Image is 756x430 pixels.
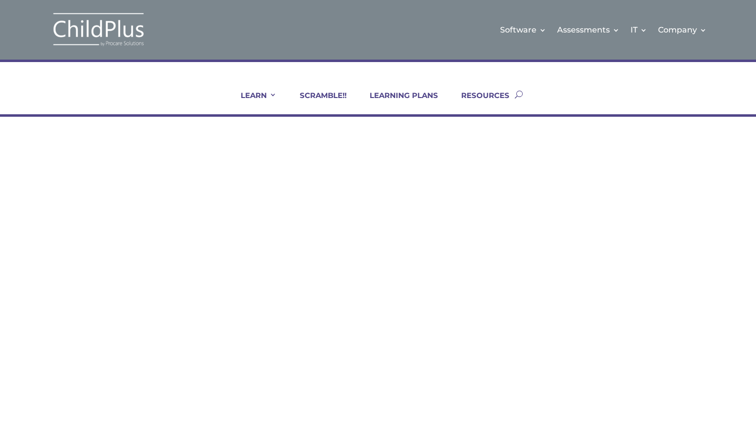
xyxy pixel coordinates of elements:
a: LEARN [228,91,277,114]
a: Software [500,10,546,50]
a: IT [630,10,647,50]
a: SCRAMBLE!! [287,91,346,114]
a: LEARNING PLANS [357,91,438,114]
a: Company [658,10,707,50]
a: RESOURCES [449,91,509,114]
a: Assessments [557,10,620,50]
